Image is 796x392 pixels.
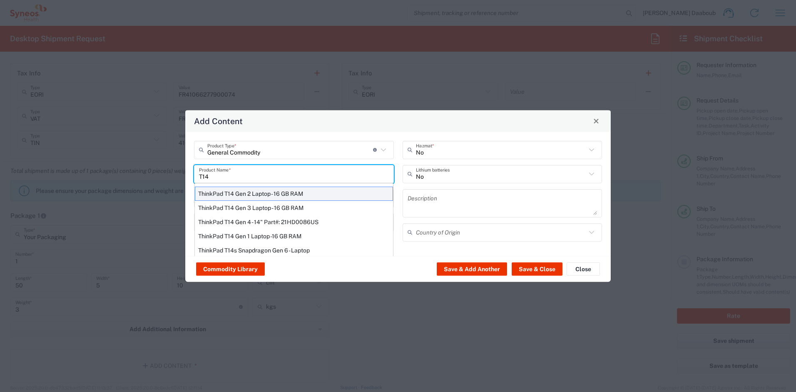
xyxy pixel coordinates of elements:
div: ThinkPad T14 Gen 1 Laptop -16 GB RAM [195,229,393,243]
button: Close [590,115,602,127]
button: Commodity Library [196,262,265,276]
button: Save & Close [512,262,562,276]
div: ThinkPad T14s Snapdragon Gen 6 - Laptop [195,243,393,257]
button: Close [567,262,600,276]
div: ThinkPad T14 Gen 3 Laptop - 16 GB RAM [195,200,393,215]
button: Save & Add Another [437,262,507,276]
div: ThinkPad T14 Gen 4 - 14" Part#: 21HD0086US [195,215,393,229]
div: ThinkPad T14 Gen 2 Laptop - 16 GB RAM [195,186,393,200]
h4: Add Content [194,115,243,127]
